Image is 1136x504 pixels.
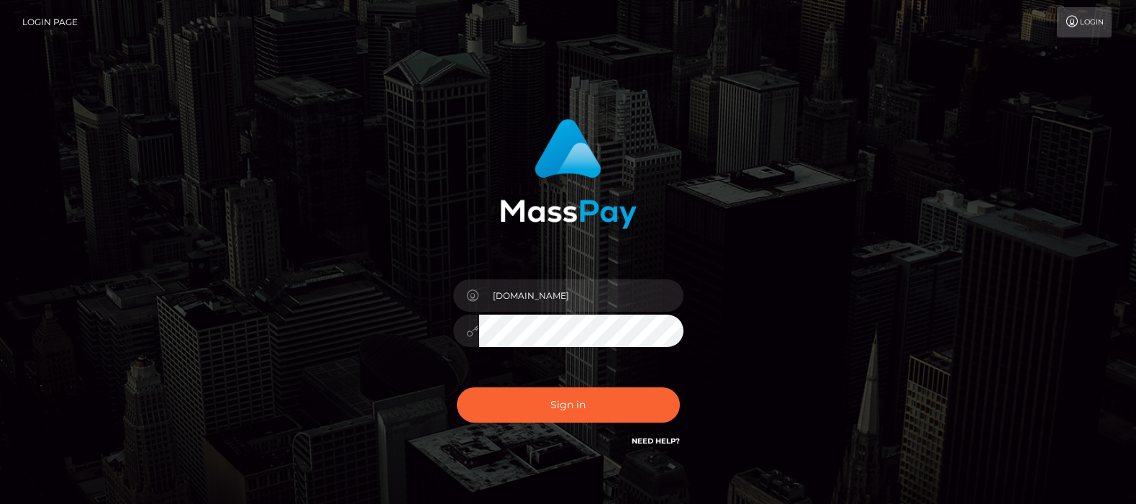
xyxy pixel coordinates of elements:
a: Login Page [22,7,78,37]
a: Login [1057,7,1112,37]
img: MassPay Login [500,119,637,229]
input: Username... [479,279,683,312]
a: Need Help? [632,436,680,446]
button: Sign in [457,387,680,423]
